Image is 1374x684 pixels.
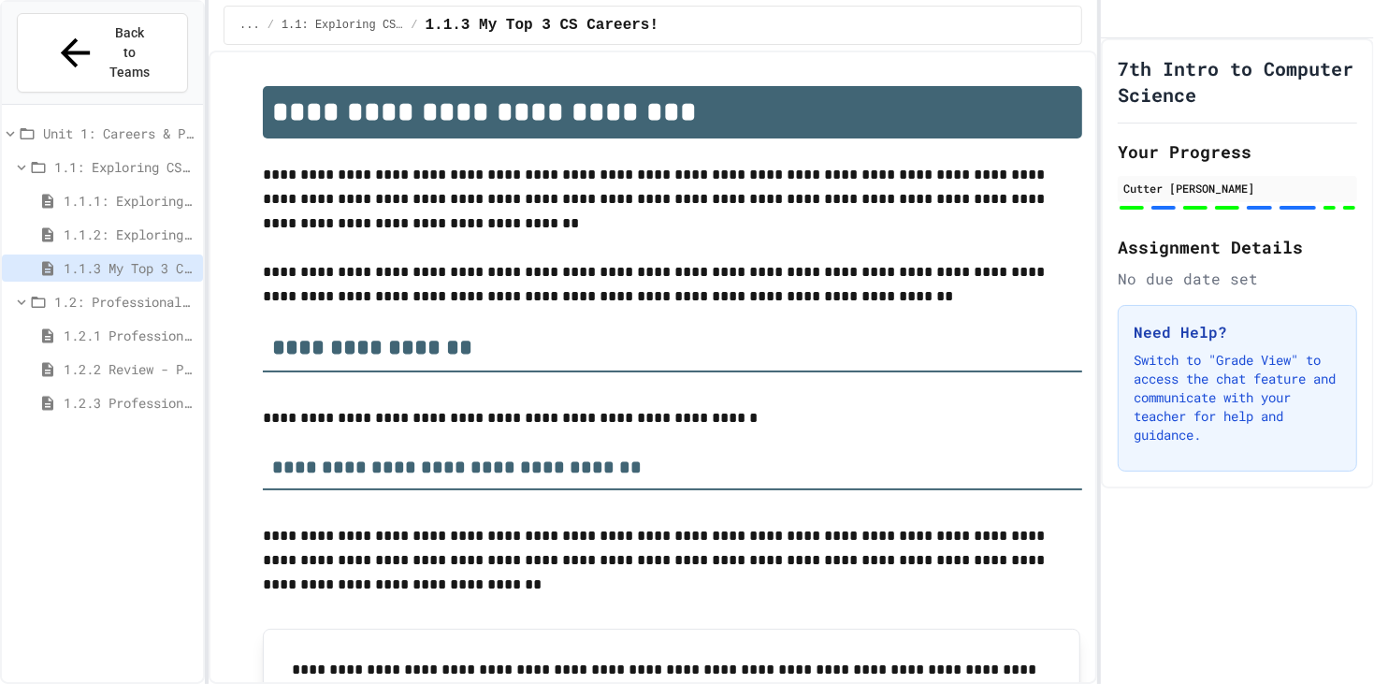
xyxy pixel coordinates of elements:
[17,13,188,93] button: Back to Teams
[54,292,195,312] span: 1.2: Professional Communication
[1118,234,1357,260] h2: Assignment Details
[1123,180,1352,196] div: Cutter [PERSON_NAME]
[426,14,659,36] span: 1.1.3 My Top 3 CS Careers!
[64,225,195,244] span: 1.1.2: Exploring CS Careers - Review
[1118,268,1357,290] div: No due date set
[411,18,417,33] span: /
[64,393,195,413] span: 1.2.3 Professional Communication Challenge
[1134,321,1341,343] h3: Need Help?
[108,23,152,82] span: Back to Teams
[54,157,195,177] span: 1.1: Exploring CS Careers
[1118,138,1357,165] h2: Your Progress
[64,326,195,345] span: 1.2.1 Professional Communication
[64,191,195,211] span: 1.1.1: Exploring CS Careers
[43,124,195,143] span: Unit 1: Careers & Professionalism
[1134,351,1341,444] p: Switch to "Grade View" to access the chat feature and communicate with your teacher for help and ...
[1118,55,1357,108] h1: 7th Intro to Computer Science
[64,258,195,278] span: 1.1.3 My Top 3 CS Careers!
[282,18,403,33] span: 1.1: Exploring CS Careers
[268,18,274,33] span: /
[64,359,195,379] span: 1.2.2 Review - Professional Communication
[239,18,260,33] span: ...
